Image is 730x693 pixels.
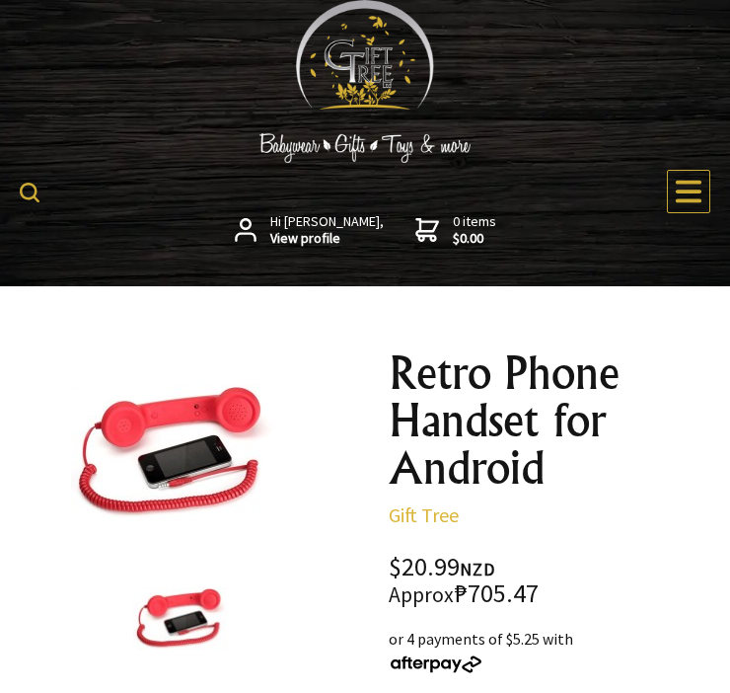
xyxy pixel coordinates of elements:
div: $20.99 ₱705.47 [389,555,698,607]
a: 0 items$0.00 [415,213,496,248]
img: Retro Phone Handset for Android [133,587,240,651]
span: 0 items [453,212,496,248]
span: Hi [PERSON_NAME], [270,213,384,248]
img: Afterpay [389,655,483,673]
strong: $0.00 [453,230,496,248]
a: Gift Tree [389,502,459,527]
span: NZD [460,558,495,580]
img: Babywear - Gifts - Toys & more [217,133,513,163]
a: Hi [PERSON_NAME],View profile [235,213,384,248]
img: Retro Phone Handset for Android [71,384,302,521]
strong: View profile [270,230,384,248]
img: product search [20,183,39,202]
small: Approx [389,581,454,608]
h1: Retro Phone Handset for Android [389,349,698,492]
div: or 4 payments of $5.25 with [389,627,698,674]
